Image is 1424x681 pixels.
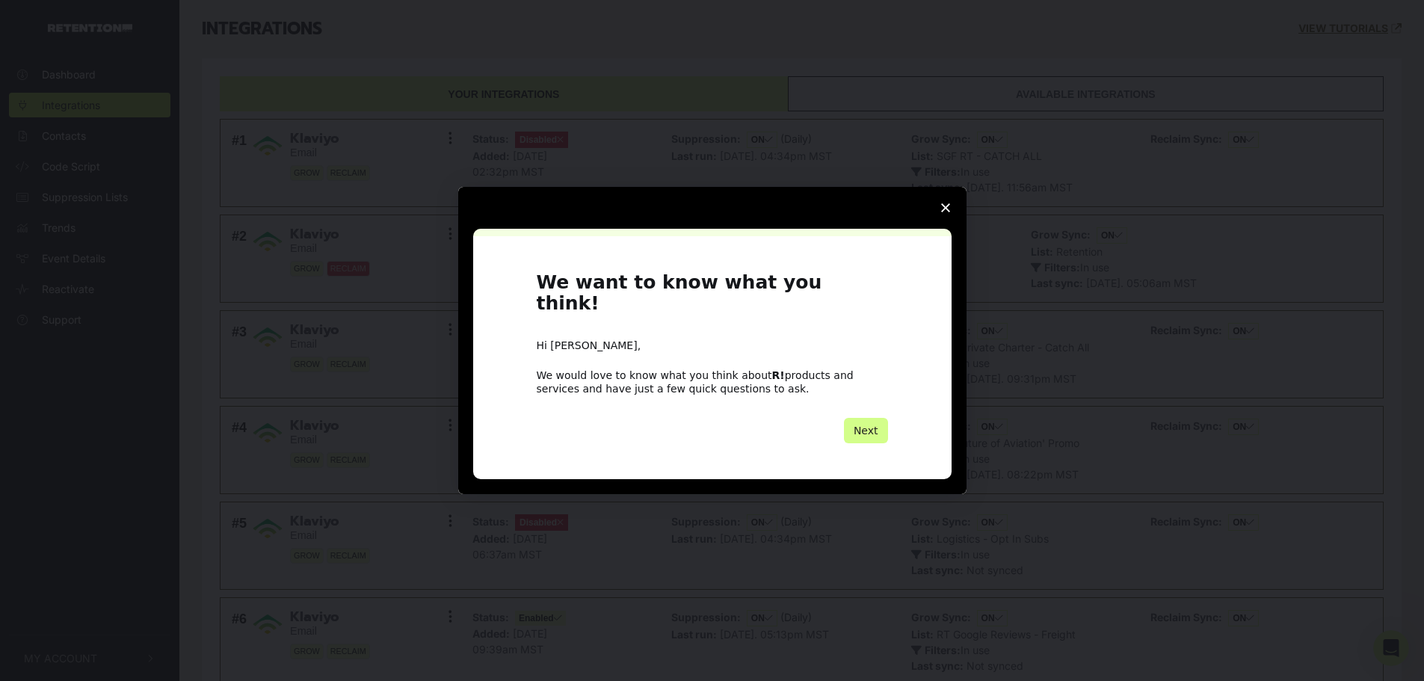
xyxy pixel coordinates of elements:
span: Close survey [925,187,967,229]
div: We would love to know what you think about products and services and have just a few quick questi... [537,369,888,395]
b: R! [772,369,785,381]
div: Hi [PERSON_NAME], [537,339,888,354]
button: Next [844,418,888,443]
h1: We want to know what you think! [537,272,888,324]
